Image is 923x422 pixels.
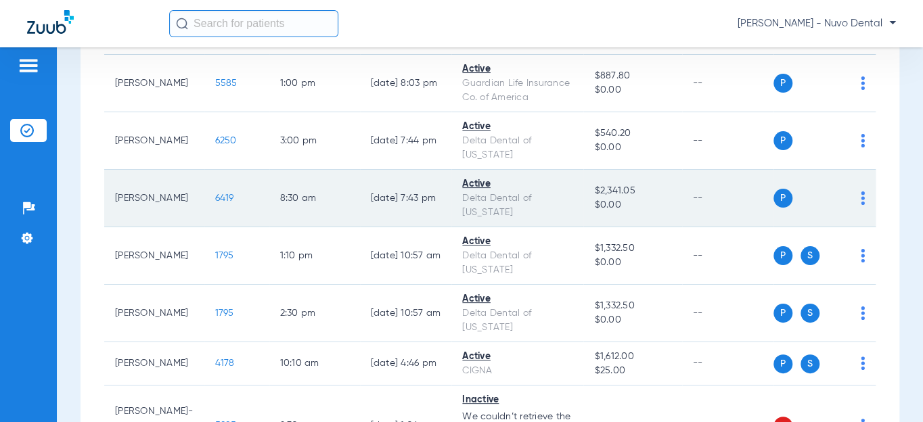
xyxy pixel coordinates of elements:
[104,170,204,227] td: [PERSON_NAME]
[594,350,671,364] span: $1,612.00
[462,292,572,306] div: Active
[773,304,792,323] span: P
[269,170,360,227] td: 8:30 AM
[462,393,572,407] div: Inactive
[861,306,865,320] img: group-dot-blue.svg
[269,285,360,342] td: 2:30 PM
[360,285,452,342] td: [DATE] 10:57 AM
[801,304,819,323] span: S
[27,10,74,34] img: Zuub Logo
[861,191,865,205] img: group-dot-blue.svg
[594,69,671,83] span: $887.80
[861,134,865,147] img: group-dot-blue.svg
[682,342,773,385] td: --
[462,306,572,335] div: Delta Dental of [US_STATE]
[682,112,773,170] td: --
[462,235,572,249] div: Active
[360,55,452,112] td: [DATE] 8:03 PM
[594,141,671,155] span: $0.00
[169,10,338,37] input: Search for patients
[269,342,360,385] td: 10:10 AM
[462,120,572,134] div: Active
[738,17,896,30] span: [PERSON_NAME] - Nuvo Dental
[462,62,572,76] div: Active
[269,227,360,285] td: 1:10 PM
[215,136,237,145] span: 6250
[104,227,204,285] td: [PERSON_NAME]
[594,364,671,378] span: $25.00
[215,358,235,368] span: 4178
[360,112,452,170] td: [DATE] 7:44 PM
[462,76,572,105] div: Guardian Life Insurance Co. of America
[594,241,671,256] span: $1,332.50
[215,251,234,260] span: 1795
[176,18,188,30] img: Search Icon
[462,249,572,277] div: Delta Dental of [US_STATE]
[104,342,204,385] td: [PERSON_NAME]
[462,364,572,378] div: CIGNA
[801,354,819,373] span: S
[462,350,572,364] div: Active
[682,170,773,227] td: --
[594,198,671,212] span: $0.00
[462,191,572,220] div: Delta Dental of [US_STATE]
[104,55,204,112] td: [PERSON_NAME]
[682,285,773,342] td: --
[861,249,865,262] img: group-dot-blue.svg
[104,112,204,170] td: [PERSON_NAME]
[594,83,671,97] span: $0.00
[855,357,923,422] iframe: Chat Widget
[682,227,773,285] td: --
[773,189,792,208] span: P
[360,342,452,385] td: [DATE] 4:46 PM
[594,313,671,327] span: $0.00
[594,256,671,270] span: $0.00
[594,126,671,141] span: $540.20
[594,299,671,313] span: $1,332.50
[462,177,572,191] div: Active
[462,134,572,162] div: Delta Dental of [US_STATE]
[773,131,792,150] span: P
[773,246,792,265] span: P
[682,55,773,112] td: --
[594,184,671,198] span: $2,341.05
[215,78,238,88] span: 5585
[360,227,452,285] td: [DATE] 10:57 AM
[801,246,819,265] span: S
[18,57,39,74] img: hamburger-icon
[773,74,792,93] span: P
[215,193,234,203] span: 6419
[360,170,452,227] td: [DATE] 7:43 PM
[269,55,360,112] td: 1:00 PM
[861,76,865,90] img: group-dot-blue.svg
[215,308,234,318] span: 1795
[104,285,204,342] td: [PERSON_NAME]
[861,356,865,370] img: group-dot-blue.svg
[269,112,360,170] td: 3:00 PM
[773,354,792,373] span: P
